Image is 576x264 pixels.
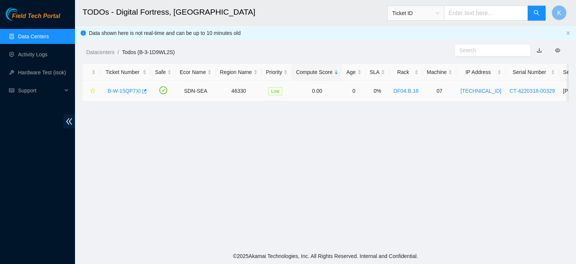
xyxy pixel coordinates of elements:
span: Field Tech Portal [12,13,60,20]
a: [TECHNICAL_ID] [460,88,501,94]
td: 0% [366,81,389,101]
span: double-left [63,115,75,128]
span: close [566,31,570,35]
button: search [528,6,546,21]
td: 46330 [216,81,262,101]
td: 0 [342,81,366,101]
span: check-circle [159,86,167,94]
a: B-W-15QP7XI [108,88,141,94]
a: Hardware Test (isok) [18,69,66,75]
button: K [552,5,567,20]
span: / [117,49,119,55]
img: Akamai Technologies [6,8,38,21]
span: search [534,10,540,17]
span: Ticket ID [392,8,439,19]
button: star [87,85,96,97]
td: 07 [423,81,456,101]
td: 0.00 [292,81,342,101]
span: Support [18,83,62,98]
footer: © 2025 Akamai Technologies, Inc. All Rights Reserved. Internal and Confidential. [75,248,576,264]
a: Akamai TechnologiesField Tech Portal [6,14,60,23]
td: SDN-SEA [175,81,216,101]
a: Activity Logs [18,51,48,57]
a: Data Centers [18,33,49,39]
input: Search [459,46,520,54]
span: Low [268,87,282,95]
button: download [531,44,547,56]
a: Datacenters [86,49,114,55]
a: Todos (B-3-1D9WL2S) [122,49,175,55]
span: K [557,8,561,18]
span: eye [555,48,560,53]
a: CT-4220318-00329 [510,88,555,94]
input: Enter text here... [444,6,528,21]
button: close [566,31,570,36]
span: star [90,88,95,94]
span: read [9,88,14,93]
a: DF04.B.18 [393,88,418,94]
